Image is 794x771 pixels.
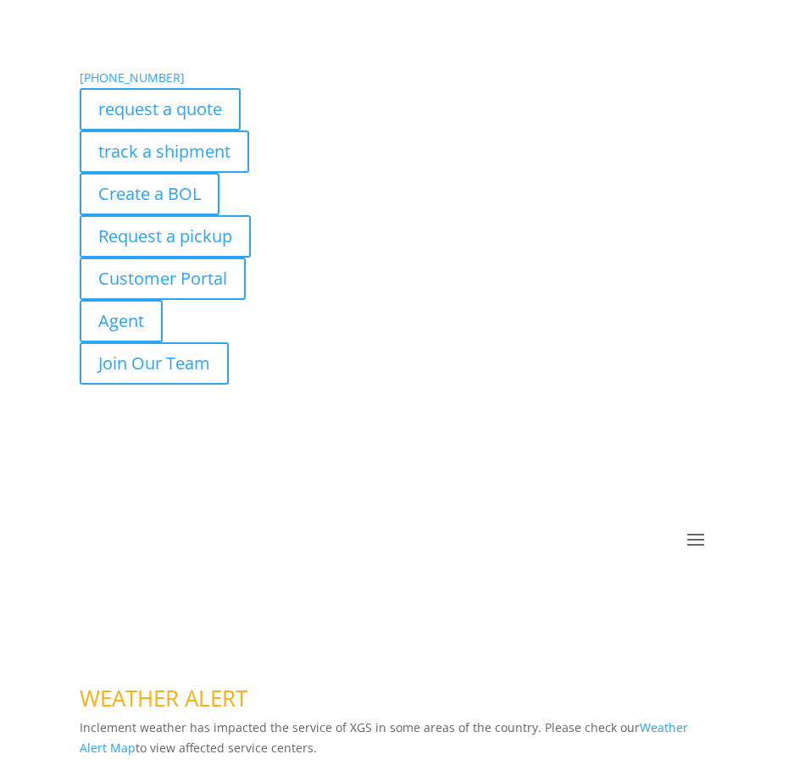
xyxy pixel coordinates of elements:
[80,342,229,385] a: Join Our Team
[80,719,688,756] a: Weather Alert Map
[80,69,185,86] a: [PHONE_NUMBER]
[80,215,251,258] a: Request a pickup
[80,130,249,173] a: track a shipment
[80,88,241,130] a: request a quote
[80,173,219,215] a: Create a BOL
[80,718,715,770] p: Inclement weather has impacted the service of XGS in some areas of the country. Please check our ...
[80,683,247,713] span: WEATHER ALERT
[80,258,246,300] a: Customer Portal
[80,300,163,342] a: Agent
